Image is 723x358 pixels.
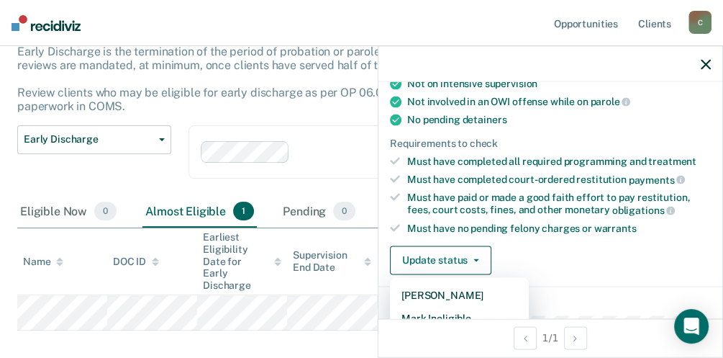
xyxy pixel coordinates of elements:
span: 0 [333,202,355,220]
div: Name [23,256,63,268]
div: Eligible Now [17,196,119,228]
span: 0 [94,202,117,220]
button: [PERSON_NAME] [390,283,529,306]
div: Not involved in an OWI offense while on [407,95,711,108]
div: Not on intensive [407,77,711,89]
span: obligations [612,204,675,215]
dt: Supervision [390,298,711,310]
span: parole [590,96,630,107]
button: Mark Ineligible [390,306,529,329]
div: Open Intercom Messenger [674,309,709,344]
span: treatment [648,155,696,166]
button: Previous Opportunity [514,326,537,349]
div: Must have no pending felony charges or [407,222,711,234]
div: DOC ID [113,256,159,268]
span: warrants [594,222,637,233]
img: Recidiviz [12,15,81,31]
span: detainers [462,114,506,125]
span: 1 [233,202,254,220]
div: Almost Eligible [142,196,257,228]
span: payments [629,174,686,185]
button: Update status [390,246,491,274]
div: Must have completed court-ordered restitution [407,173,711,186]
div: Must have completed all required programming and [407,155,711,167]
div: No pending [407,114,711,126]
span: Early Discharge [24,133,153,146]
div: Requirements to check [390,138,711,150]
div: Must have paid or made a good faith effort to pay restitution, fees, court costs, fines, and othe... [407,192,711,216]
div: 1 / 1 [378,318,722,357]
div: Supervision End Date [293,249,371,274]
div: Earliest Eligibility Date for Early Discharge [203,231,281,292]
div: Pending [280,196,358,228]
button: Next Opportunity [564,326,587,349]
span: supervision [485,77,537,89]
div: C [688,11,711,34]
